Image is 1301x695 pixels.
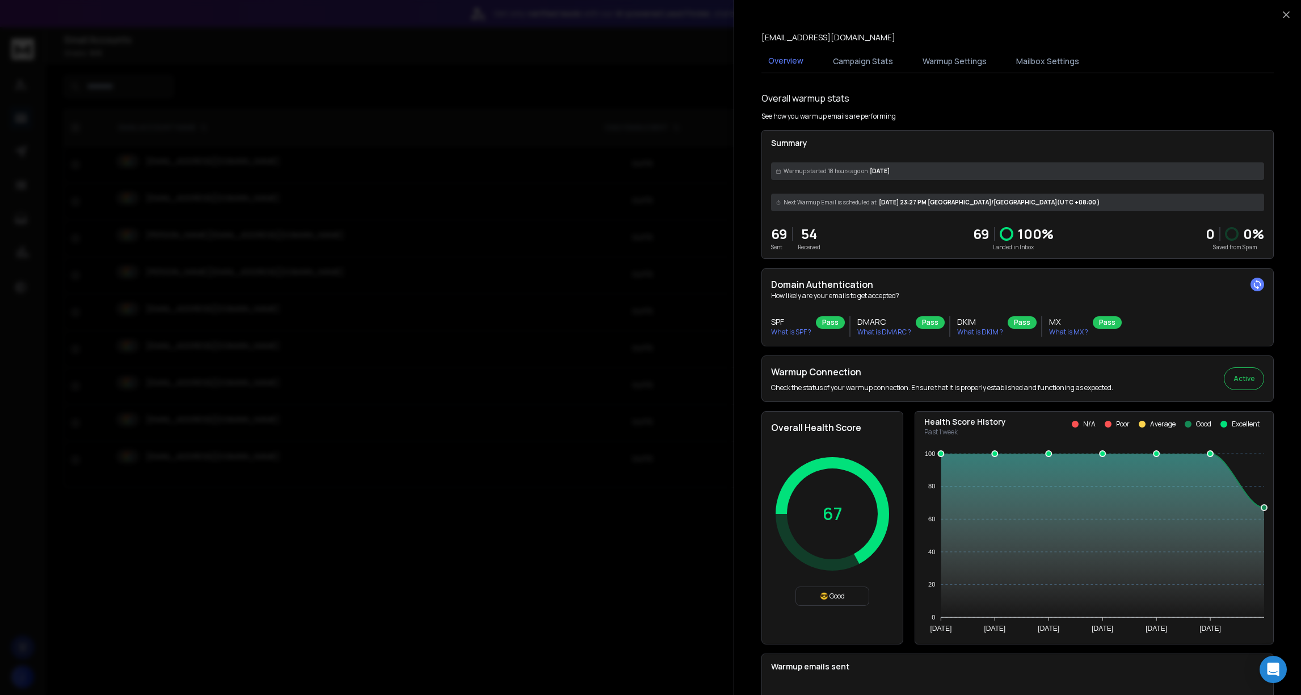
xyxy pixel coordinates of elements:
p: Health Score History [924,416,1006,428]
tspan: [DATE] [1146,625,1167,633]
div: [DATE] [771,162,1264,180]
p: What is MX ? [1049,328,1088,337]
button: Mailbox Settings [1009,49,1086,74]
p: What is DKIM ? [957,328,1003,337]
p: Saved from Spam [1206,243,1264,252]
h2: Warmup Connection [771,365,1113,379]
p: 69 [771,225,788,243]
strong: 0 [1206,224,1215,243]
p: See how you warmup emails are performing [761,112,896,121]
tspan: 20 [928,581,935,588]
button: Warmup Settings [916,49,993,74]
p: Received [798,243,820,252]
div: Pass [1008,316,1037,329]
h1: Overall warmup stats [761,91,849,105]
h3: DKIM [957,316,1003,328]
p: Good [1196,420,1211,429]
div: Pass [816,316,845,329]
p: N/A [1083,420,1096,429]
tspan: 100 [925,450,935,457]
h2: Overall Health Score [771,421,894,434]
p: What is SPF ? [771,328,811,337]
p: 0 % [1243,225,1264,243]
h2: Domain Authentication [771,278,1264,291]
p: 54 [798,225,820,243]
button: Active [1224,367,1264,390]
p: Past 1 week [924,428,1006,437]
p: [EMAIL_ADDRESS][DOMAIN_NAME] [761,32,895,43]
div: 😎 Good [795,587,869,606]
div: Open Intercom Messenger [1260,656,1287,683]
button: Overview [761,48,810,74]
tspan: 0 [932,614,935,621]
div: [DATE] 23:27 PM [GEOGRAPHIC_DATA]/[GEOGRAPHIC_DATA] (UTC +08:00 ) [771,194,1264,211]
span: Next Warmup Email is scheduled at [784,198,877,207]
p: What is DMARC ? [857,328,911,337]
button: Campaign Stats [826,49,900,74]
tspan: [DATE] [1092,625,1113,633]
tspan: [DATE] [1038,625,1059,633]
p: 69 [973,225,990,243]
p: 100 % [1018,225,1054,243]
div: Pass [1093,316,1122,329]
div: Pass [916,316,945,329]
tspan: 40 [928,549,935,555]
tspan: [DATE] [930,625,951,633]
p: Poor [1116,420,1130,429]
tspan: 60 [928,516,935,522]
tspan: [DATE] [1199,625,1221,633]
p: Average [1150,420,1176,429]
tspan: 80 [928,483,935,489]
p: Warmup emails sent [771,661,1264,672]
span: Warmup started 18 hours ago on [784,167,868,175]
p: How likely are your emails to get accepted? [771,291,1264,300]
h3: DMARC [857,316,911,328]
p: Landed in Inbox [973,243,1054,252]
h3: SPF [771,316,811,328]
p: Check the status of your warmup connection. Ensure that it is properly established and functionin... [771,383,1113,392]
p: Sent [771,243,788,252]
p: 67 [823,504,843,524]
tspan: [DATE] [984,625,1005,633]
p: Excellent [1232,420,1260,429]
p: Summary [771,137,1264,149]
h3: MX [1049,316,1088,328]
